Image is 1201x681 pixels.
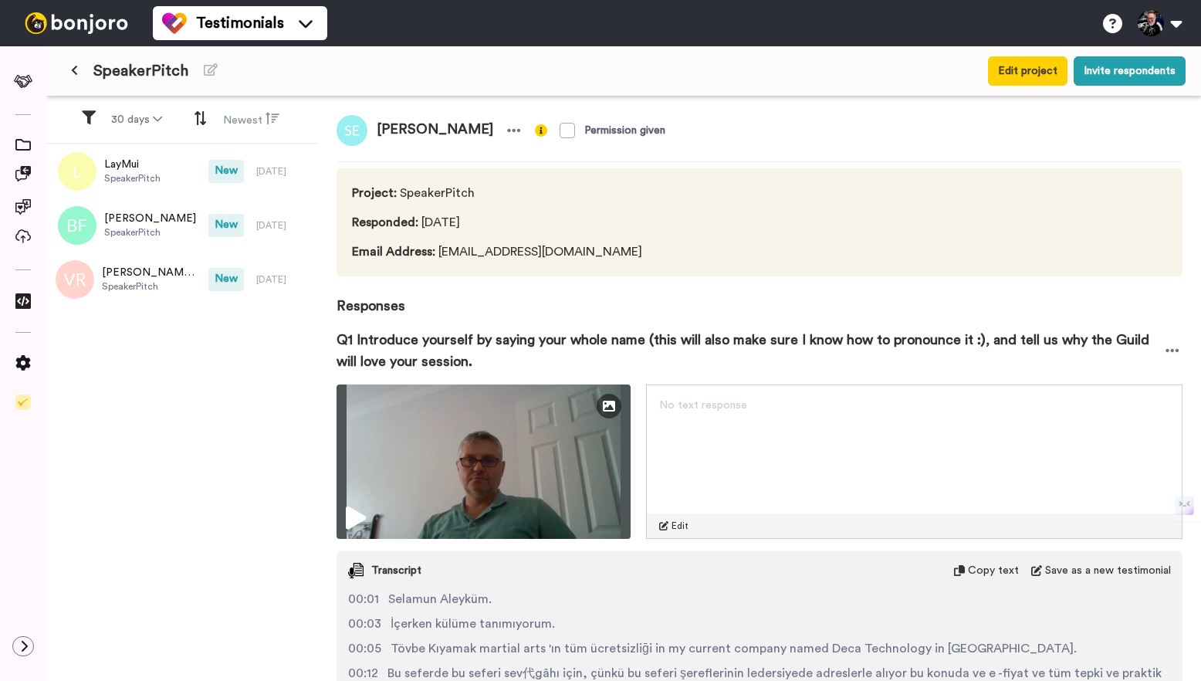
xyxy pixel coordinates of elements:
div: [DATE] [256,165,310,178]
img: se.png [337,115,367,146]
span: [DATE] [352,213,642,232]
span: New [208,214,244,237]
a: LayMuiSpeakerPitchNew[DATE] [46,144,318,198]
a: [PERSON_NAME] U. [GEOGRAPHIC_DATA]SpeakerPitchNew[DATE] [46,252,318,307]
span: Save as a new testimonial [1045,563,1171,578]
span: LayMui [104,157,161,172]
span: Tövbe Kıyamak martial arts 'ın tüm ücretsizliği in my current company named Deca Technology in [G... [391,639,1077,658]
span: Copy text [968,563,1019,578]
span: [PERSON_NAME] [104,211,196,226]
span: [PERSON_NAME] U. [GEOGRAPHIC_DATA] [102,265,201,280]
div: [DATE] [256,219,310,232]
img: 32d6b488-d3ef-4760-b8f4-abd7a63b68ae-thumbnail_full-1726132497.jpg [337,385,631,539]
a: [PERSON_NAME]SpeakerPitchNew[DATE] [46,198,318,252]
span: SpeakerPitch [102,280,201,293]
img: Checklist.svg [15,395,31,410]
div: Permission given [584,123,665,138]
button: Edit project [988,56,1067,86]
span: Responses [337,276,1182,317]
button: Invite respondents [1074,56,1186,86]
span: New [208,268,244,291]
span: Testimonials [196,12,284,34]
span: Q1 Introduce yourself by saying your whole name (this will also make sure I know how to pronounce... [337,329,1162,372]
img: bf.png [58,206,96,245]
span: No text response [659,400,747,411]
img: vr.png [56,260,94,299]
img: bj-logo-header-white.svg [19,12,134,34]
span: New [208,160,244,183]
img: info-yellow.svg [535,124,547,137]
span: SpeakerPitch [104,172,161,185]
img: tm-color.svg [162,11,187,36]
span: Project : [352,187,397,199]
span: [PERSON_NAME] [367,115,502,146]
span: Selamun Aleyküm. [388,590,492,608]
span: Email Address : [352,246,435,258]
span: [EMAIL_ADDRESS][DOMAIN_NAME] [352,242,642,261]
img: l.png [58,152,96,191]
button: 30 days [102,106,171,134]
span: SpeakerPitch [93,60,188,82]
span: Transcript [371,563,421,578]
span: 00:01 [348,590,379,608]
span: SpeakerPitch [104,226,196,239]
button: Newest [214,105,289,134]
span: Edit [672,520,688,532]
span: 00:03 [348,615,381,633]
div: [DATE] [256,273,310,286]
span: SpeakerPitch [352,184,642,202]
img: transcript.svg [348,563,364,578]
span: Responded : [352,216,418,229]
span: 00:05 [348,639,381,658]
span: İçerken külüme tanımıyorum. [391,615,555,633]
